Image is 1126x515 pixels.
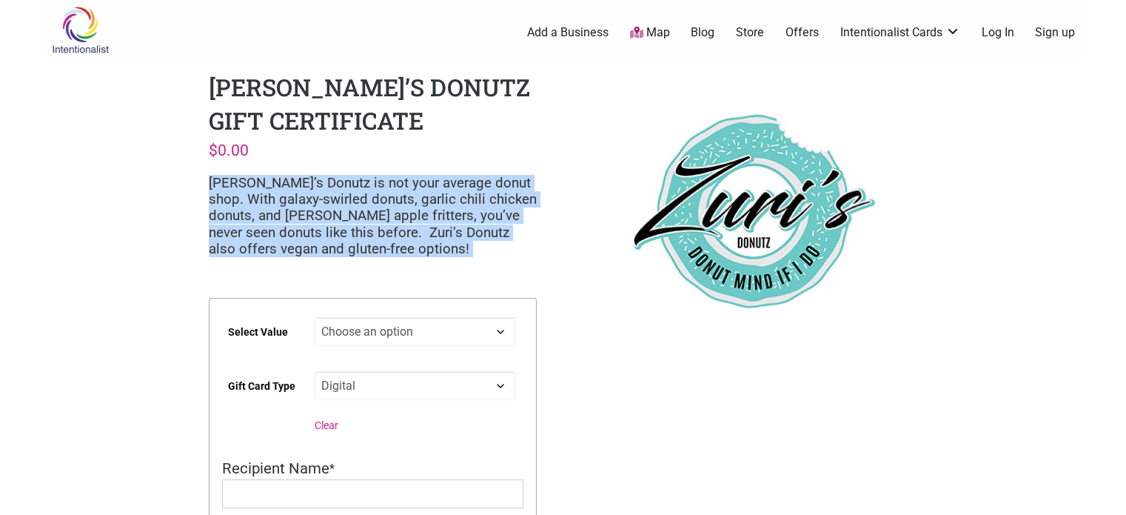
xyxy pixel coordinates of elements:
[222,479,523,508] input: Recipient Name
[691,24,714,41] a: Blog
[209,141,249,159] bdi: 0.00
[315,419,338,431] a: Clear options
[1035,24,1075,41] a: Sign up
[209,141,218,159] span: $
[209,175,537,258] p: [PERSON_NAME]’s Donutz is not your average donut shop. With galaxy-swirled donuts, garlic chili c...
[209,71,530,136] h1: [PERSON_NAME]’s Donutz Gift Certificate
[736,24,764,41] a: Store
[222,459,329,477] span: Recipient Name
[228,316,288,349] label: Select Value
[629,24,669,41] a: Map
[228,370,295,403] label: Gift Card Type
[589,71,917,351] img: Zuri Donutz Gift Certificates
[785,24,819,41] a: Offers
[981,24,1013,41] a: Log In
[45,6,115,54] img: Intentionalist
[840,24,960,41] a: Intentionalist Cards
[527,24,609,41] a: Add a Business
